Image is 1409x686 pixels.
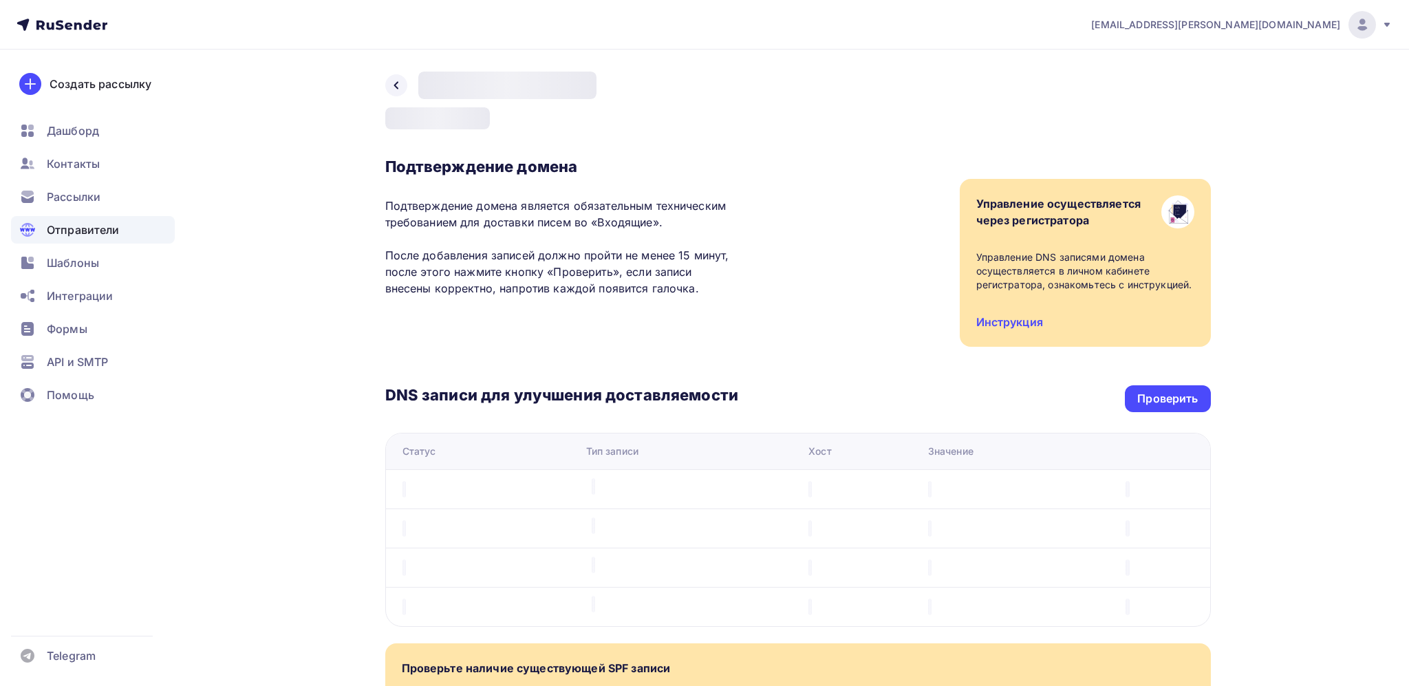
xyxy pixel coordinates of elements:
[1091,11,1392,39] a: [EMAIL_ADDRESS][PERSON_NAME][DOMAIN_NAME]
[47,321,87,337] span: Формы
[402,444,436,458] div: Статус
[47,222,120,238] span: Отправители
[1091,18,1340,32] span: [EMAIL_ADDRESS][PERSON_NAME][DOMAIN_NAME]
[976,195,1141,228] div: Управление осуществляется через регистратора
[976,250,1194,292] div: Управление DNS записями домена осуществляется в личном кабинете регистратора, ознакомьтесь с инст...
[47,122,99,139] span: Дашборд
[385,157,738,176] h3: Подтверждение домена
[47,156,100,172] span: Контакты
[11,183,175,211] a: Рассылки
[50,76,151,92] div: Создать рассылку
[47,354,108,370] span: API и SMTP
[11,216,175,244] a: Отправители
[47,189,100,205] span: Рассылки
[976,315,1043,329] a: Инструкция
[1137,391,1198,407] div: Проверить
[47,647,96,664] span: Telegram
[808,444,832,458] div: Хост
[385,385,738,407] h3: DNS записи для улучшения доставляемости
[402,660,671,676] div: Проверьте наличие существующей SPF записи
[11,150,175,178] a: Контакты
[47,288,113,304] span: Интеграции
[928,444,974,458] div: Значение
[11,249,175,277] a: Шаблоны
[586,444,638,458] div: Тип записи
[11,315,175,343] a: Формы
[47,387,94,403] span: Помощь
[47,255,99,271] span: Шаблоны
[11,117,175,144] a: Дашборд
[385,197,738,297] p: Подтверждение домена является обязательным техническим требованием для доставки писем во «Входящи...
